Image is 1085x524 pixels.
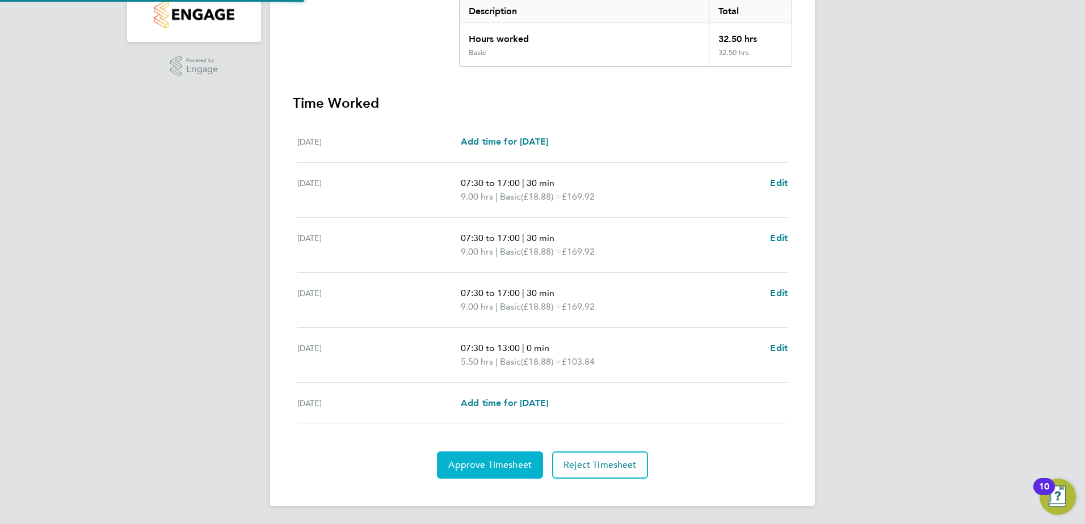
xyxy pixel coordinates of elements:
span: Add time for [DATE] [461,136,548,147]
div: Basic [469,48,486,57]
span: 9.00 hrs [461,246,493,257]
div: [DATE] [297,176,461,204]
div: 32.50 hrs [709,23,792,48]
span: (£18.88) = [521,356,562,367]
span: 30 min [527,233,554,243]
div: 10 [1039,487,1049,501]
span: £103.84 [562,356,595,367]
span: Approve Timesheet [448,459,532,471]
div: 32.50 hrs [709,48,792,66]
span: 9.00 hrs [461,301,493,312]
span: | [522,288,524,298]
span: | [522,178,524,188]
a: Edit [770,286,788,300]
span: (£18.88) = [521,301,562,312]
span: 30 min [527,178,554,188]
span: | [522,343,524,353]
button: Reject Timesheet [552,451,648,479]
span: | [495,301,498,312]
span: 07:30 to 17:00 [461,288,520,298]
div: Hours worked [460,23,709,48]
span: Basic [500,190,521,204]
span: £169.92 [562,191,595,202]
span: Basic [500,355,521,369]
span: Edit [770,233,788,243]
a: Powered byEngage [170,56,218,77]
span: Edit [770,343,788,353]
a: Edit [770,176,788,190]
span: £169.92 [562,246,595,257]
a: Go to home page [141,1,247,28]
span: 5.50 hrs [461,356,493,367]
span: 07:30 to 17:00 [461,233,520,243]
span: | [495,246,498,257]
div: [DATE] [297,396,461,410]
span: | [495,356,498,367]
span: (£18.88) = [521,246,562,257]
button: Open Resource Center, 10 new notifications [1040,479,1076,515]
div: [DATE] [297,286,461,314]
a: Add time for [DATE] [461,135,548,149]
div: [DATE] [297,231,461,259]
span: 0 min [527,343,549,353]
h3: Time Worked [293,94,792,112]
span: Edit [770,178,788,188]
img: countryside-properties-logo-retina.png [154,1,234,28]
span: | [495,191,498,202]
a: Edit [770,231,788,245]
span: 30 min [527,288,554,298]
span: Powered by [186,56,218,65]
span: | [522,233,524,243]
span: Basic [500,245,521,259]
span: (£18.88) = [521,191,562,202]
span: 07:30 to 13:00 [461,343,520,353]
span: Edit [770,288,788,298]
button: Approve Timesheet [437,451,543,479]
span: 9.00 hrs [461,191,493,202]
a: Add time for [DATE] [461,396,548,410]
a: Edit [770,341,788,355]
span: Basic [500,300,521,314]
span: 07:30 to 17:00 [461,178,520,188]
div: [DATE] [297,135,461,149]
div: [DATE] [297,341,461,369]
span: £169.92 [562,301,595,312]
span: Reject Timesheet [563,459,637,471]
span: Add time for [DATE] [461,398,548,408]
span: Engage [186,65,218,74]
